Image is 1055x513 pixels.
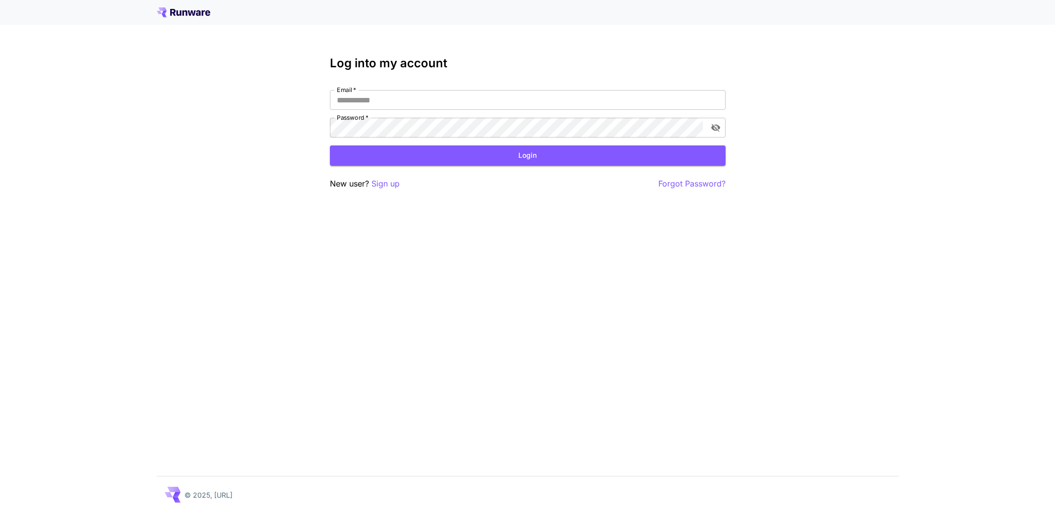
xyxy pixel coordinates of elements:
[330,56,726,70] h3: Log into my account
[658,178,726,190] button: Forgot Password?
[330,178,400,190] p: New user?
[371,178,400,190] button: Sign up
[330,145,726,166] button: Login
[707,119,725,137] button: toggle password visibility
[337,113,368,122] label: Password
[184,490,232,500] p: © 2025, [URL]
[337,86,356,94] label: Email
